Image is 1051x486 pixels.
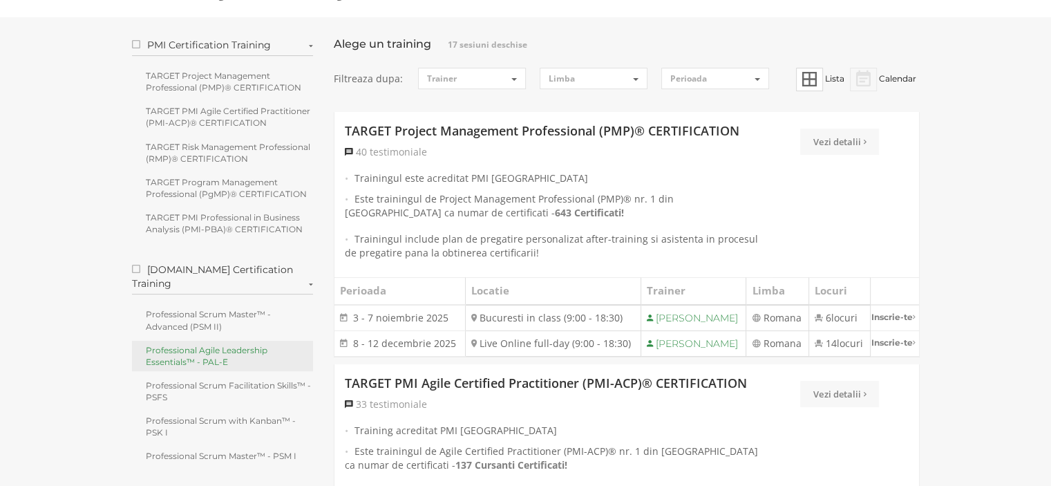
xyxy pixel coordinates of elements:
[132,447,314,465] a: Professional Scrum Master™ - PSM I
[132,263,314,295] label: [DOMAIN_NAME] Certification Training
[132,138,314,168] a: TARGET Risk Management Professional (RMP)® CERTIFICATION
[345,232,762,260] li: Trainingul include plan de pregatire personalizat after-training si asistenta in procesul de preg...
[132,102,314,132] a: TARGET PMI Agile Certified Practitioner (PMI-ACP)® CERTIFICATION
[661,68,769,89] button: Perioada
[356,398,427,411] span: 33 testimoniale
[808,330,870,356] td: 14
[132,173,314,203] a: TARGET Program Management Professional (PgMP)® CERTIFICATION
[879,73,916,84] span: Calendar
[345,145,427,159] a: 40 testimoniale
[641,278,746,305] th: Trainer
[345,398,427,411] a: 33 testimoniale
[641,330,746,356] td: [PERSON_NAME]
[132,376,314,406] a: Professional Scrum Facilitation Skills™ - PSFS
[746,278,808,305] th: Limba
[132,411,314,442] a: Professional Scrum with Kanban™ - PSK I
[448,39,527,50] span: 17 sesiuni deschise
[808,278,870,305] th: Locuri
[132,341,314,371] a: Professional Agile Leadership Essentials™ - PAL-E
[334,72,404,86] span: Filtreaza dupa:
[800,381,879,407] a: Vezi detalii
[418,68,526,89] button: Trainer
[871,331,919,354] a: Inscrie-te
[746,305,808,331] td: Romana
[465,278,641,305] th: Locatie
[850,73,916,84] a: Calendar
[837,337,863,350] span: locuri
[465,305,641,331] td: Bucuresti in class (9:00 - 18:30)
[641,305,746,331] td: [PERSON_NAME]
[132,305,314,335] a: Professional Scrum Master™ - Advanced (PSM II)
[132,208,314,239] a: TARGET PMI Professional in Business Analysis (PMI-PBA)® CERTIFICATION
[356,145,427,158] span: 40 testimoniale
[540,68,647,89] button: Limba
[746,330,808,356] td: Romana
[345,375,747,393] a: TARGET PMI Agile Certified Practitioner (PMI-ACP)® CERTIFICATION
[796,73,846,84] a: Lista
[345,424,762,438] li: Training acreditat PMI [GEOGRAPHIC_DATA]
[345,171,762,185] li: Trainingul este acreditat PMI [GEOGRAPHIC_DATA]
[555,206,624,220] a: 643 Certificati!
[871,306,919,328] a: Inscrie-te
[455,458,567,472] a: 137 Cursanti Certificati!
[353,337,456,350] span: 8 - 12 decembrie 2025
[455,458,567,471] strong: 137 Cursanti Certificati!
[555,206,624,219] strong: 643 Certificati!
[334,278,465,305] th: Perioada
[334,37,431,50] bdi: Alege un training
[831,311,858,324] span: locuri
[465,330,641,356] td: Live Online full-day (9:00 - 18:30)
[345,445,762,478] li: Este trainingul de Agile Certified Practitioner (PMI-ACP)® nr. 1 din [GEOGRAPHIC_DATA] ca numar d...
[800,129,879,155] a: Vezi detalii
[132,66,314,97] a: TARGET Project Management Professional (PMP)® CERTIFICATION
[345,122,739,140] a: TARGET Project Management Professional (PMP)® CERTIFICATION
[345,192,762,225] li: Este trainingul de Project Management Professional (PMP)® nr. 1 din [GEOGRAPHIC_DATA] ca numar de...
[132,38,314,56] label: PMI Certification Training
[825,73,844,84] span: Lista
[353,311,448,324] span: 3 - 7 noiembrie 2025
[808,305,870,331] td: 6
